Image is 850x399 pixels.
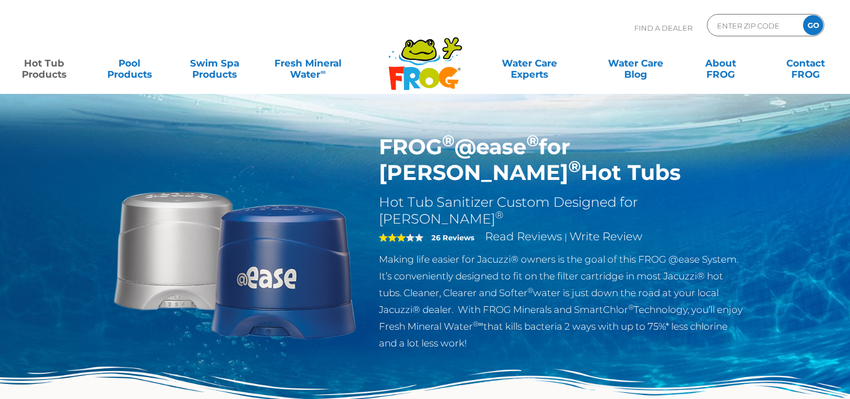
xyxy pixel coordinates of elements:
sup: ® [628,303,634,311]
p: Making life easier for Jacuzzi® owners is the goal of this FROG @ease System. It’s conveniently d... [379,251,744,351]
sup: ® [526,131,539,150]
sup: ∞ [320,68,325,76]
p: Find A Dealer [634,14,692,42]
a: Hot TubProducts [11,52,77,74]
img: Sundance-cartridges-2.png [107,134,363,390]
a: Water CareExperts [476,52,583,74]
sup: ® [568,156,581,176]
span: 3 [379,233,406,242]
a: AboutFROG [687,52,753,74]
sup: ®∞ [473,320,483,328]
sup: ® [528,286,533,294]
a: ContactFROG [773,52,839,74]
span: | [564,232,567,243]
a: Water CareBlog [602,52,668,74]
h2: Hot Tub Sanitizer Custom Designed for [PERSON_NAME] [379,194,744,227]
input: GO [803,15,823,35]
a: Read Reviews [485,230,562,243]
sup: ® [495,209,504,221]
img: Frog Products Logo [382,22,468,91]
a: Fresh MineralWater∞ [267,52,349,74]
strong: 26 Reviews [431,233,474,242]
a: PoolProducts [96,52,162,74]
a: Swim SpaProducts [182,52,248,74]
a: Write Review [569,230,642,243]
sup: ® [442,131,454,150]
h1: FROG @ease for [PERSON_NAME] Hot Tubs [379,134,744,186]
